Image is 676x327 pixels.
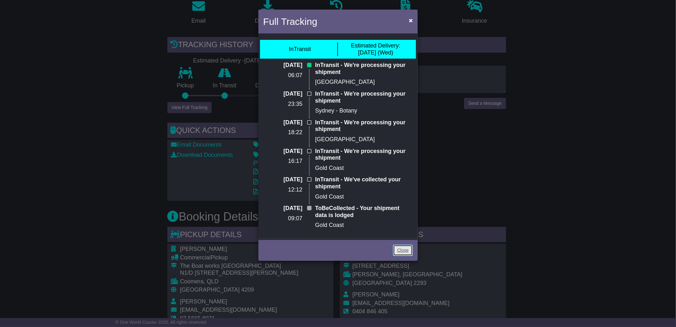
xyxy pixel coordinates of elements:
[315,148,413,162] p: InTransit - We're processing your shipment
[263,62,302,69] p: [DATE]
[263,176,302,183] p: [DATE]
[406,14,416,27] button: Close
[393,245,413,256] a: Close
[315,222,413,229] p: Gold Coast
[263,101,302,108] p: 23:35
[263,91,302,98] p: [DATE]
[409,17,413,24] span: ×
[315,205,413,219] p: ToBeCollected - Your shipment data is lodged
[263,186,302,193] p: 12:12
[263,148,302,155] p: [DATE]
[315,107,413,114] p: Sydney - Botany
[351,42,400,56] div: [DATE] (Wed)
[263,158,302,165] p: 16:17
[289,46,311,53] div: InTransit
[315,165,413,172] p: Gold Coast
[263,205,302,212] p: [DATE]
[315,193,413,200] p: Gold Coast
[315,79,413,86] p: [GEOGRAPHIC_DATA]
[315,62,413,76] p: InTransit - We're processing your shipment
[315,119,413,133] p: InTransit - We're processing your shipment
[263,119,302,126] p: [DATE]
[351,42,400,49] span: Estimated Delivery:
[315,91,413,104] p: InTransit - We're processing your shipment
[315,136,413,143] p: [GEOGRAPHIC_DATA]
[263,129,302,136] p: 18:22
[263,72,302,79] p: 06:07
[315,176,413,190] p: InTransit - We've collected your shipment
[263,215,302,222] p: 09:07
[263,14,317,29] h4: Full Tracking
